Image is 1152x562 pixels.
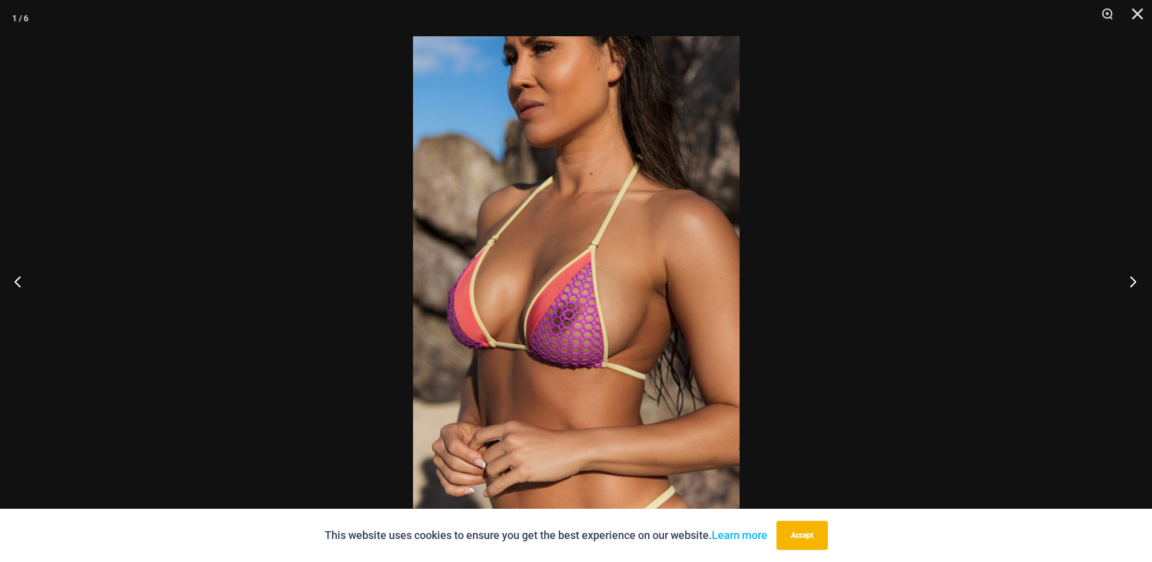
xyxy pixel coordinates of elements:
[413,36,740,526] img: That Summer Heat Wave 3063 Tri Top 01
[12,9,28,27] div: 1 / 6
[1107,251,1152,312] button: Next
[776,521,828,550] button: Accept
[325,526,767,544] p: This website uses cookies to ensure you get the best experience on our website.
[712,529,767,541] a: Learn more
